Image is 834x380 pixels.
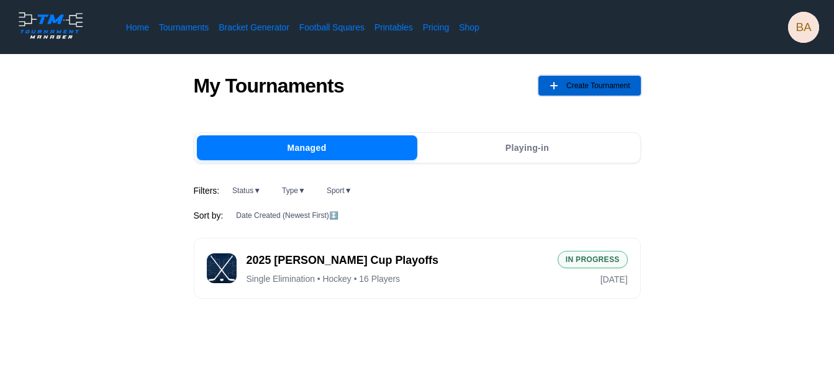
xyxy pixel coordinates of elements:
[601,273,628,286] span: [DATE]
[228,208,346,223] button: Date Created (Newest First)↕️
[459,21,479,34] a: Shop
[247,253,548,268] span: 2025 [PERSON_NAME] Cup Playoffs
[194,74,344,97] h1: My Tournaments
[299,21,365,34] a: Football Squares
[247,273,400,284] span: Single Elimination • Hockey • 16 Players
[566,76,630,96] span: Create Tournament
[374,21,413,34] a: Printables
[423,21,449,34] a: Pricing
[194,209,224,222] span: Sort by:
[538,76,641,96] button: Create Tournament
[197,135,417,160] button: Managed
[159,21,209,34] a: Tournaments
[274,183,314,198] button: Type▼
[319,183,360,198] button: Sport▼
[558,251,628,268] div: In Progress
[788,12,819,43] div: brandon antonovitch
[194,184,220,197] span: Filters:
[788,12,819,43] button: BA
[219,21,289,34] a: Bracket Generator
[15,10,86,41] img: logo.ffa97a18e3bf2c7d.png
[194,238,641,299] button: Tournament2025 [PERSON_NAME] Cup PlayoffsSingle Elimination • Hockey • 16 PlayersIn Progress[DATE]
[417,135,638,160] button: Playing-in
[126,21,149,34] a: Home
[224,183,269,198] button: Status▼
[207,253,237,283] img: Tournament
